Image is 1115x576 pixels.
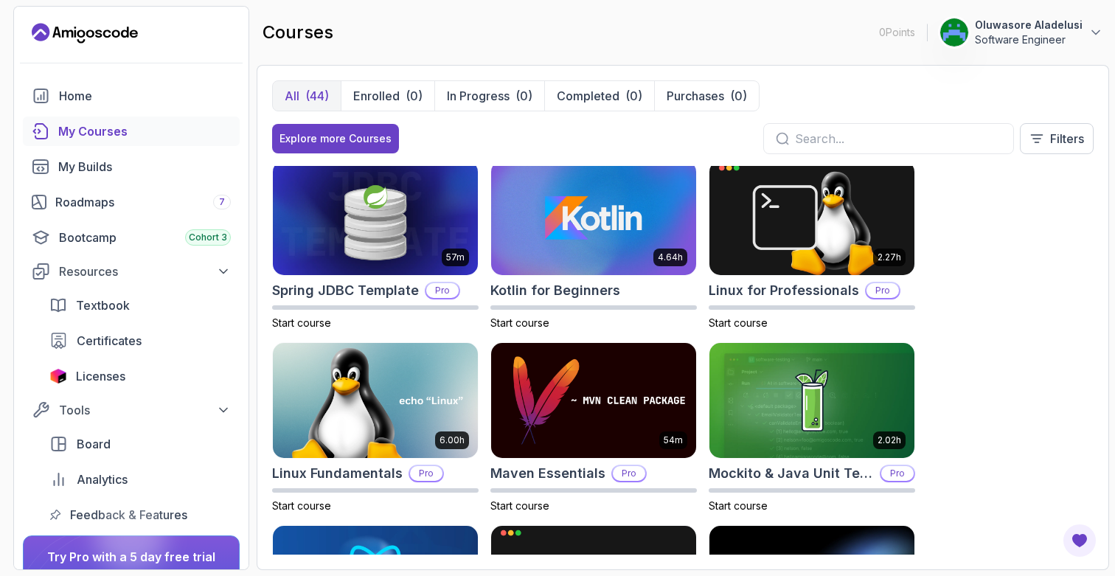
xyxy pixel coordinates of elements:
[866,283,899,298] p: Pro
[406,87,423,105] div: (0)
[59,87,231,105] div: Home
[709,343,914,458] img: Mockito & Java Unit Testing card
[490,499,549,512] span: Start course
[544,81,654,111] button: Completed(0)
[273,81,341,111] button: All(44)
[41,429,240,459] a: board
[273,161,478,276] img: Spring JDBC Template card
[272,463,403,484] h2: Linux Fundamentals
[263,21,333,44] h2: courses
[272,124,399,153] button: Explore more Courses
[426,283,459,298] p: Pro
[709,280,859,301] h2: Linux for Professionals
[1050,130,1084,148] p: Filters
[23,117,240,146] a: courses
[23,187,240,217] a: roadmaps
[189,232,227,243] span: Cohort 3
[939,18,1103,47] button: user profile imageOluwasore AladelusiSoftware Engineer
[23,152,240,181] a: builds
[279,131,392,146] div: Explore more Courses
[709,316,768,329] span: Start course
[49,369,67,384] img: jetbrains icon
[58,158,231,176] div: My Builds
[658,251,683,263] p: 4.64h
[410,466,442,481] p: Pro
[341,81,434,111] button: Enrolled(0)
[41,326,240,355] a: certificates
[447,87,510,105] p: In Progress
[23,81,240,111] a: home
[77,332,142,350] span: Certificates
[1020,123,1094,154] button: Filters
[975,32,1083,47] p: Software Engineer
[58,122,231,140] div: My Courses
[940,18,968,46] img: user profile image
[625,87,642,105] div: (0)
[434,81,544,111] button: In Progress(0)
[41,465,240,494] a: analytics
[76,367,125,385] span: Licenses
[23,397,240,423] button: Tools
[23,223,240,252] a: bootcamp
[613,466,645,481] p: Pro
[490,463,605,484] h2: Maven Essentials
[41,361,240,391] a: licenses
[305,87,329,105] div: (44)
[76,296,130,314] span: Textbook
[273,343,478,458] img: Linux Fundamentals card
[709,499,768,512] span: Start course
[490,316,549,329] span: Start course
[878,434,901,446] p: 2.02h
[709,161,914,276] img: Linux for Professionals card
[353,87,400,105] p: Enrolled
[55,193,231,211] div: Roadmaps
[59,401,231,419] div: Tools
[1062,523,1097,558] button: Open Feedback Button
[70,506,187,524] span: Feedback & Features
[654,81,759,111] button: Purchases(0)
[272,499,331,512] span: Start course
[41,291,240,320] a: textbook
[59,263,231,280] div: Resources
[272,280,419,301] h2: Spring JDBC Template
[730,87,747,105] div: (0)
[23,258,240,285] button: Resources
[881,466,914,481] p: Pro
[667,87,724,105] p: Purchases
[77,435,111,453] span: Board
[557,87,619,105] p: Completed
[285,87,299,105] p: All
[709,463,874,484] h2: Mockito & Java Unit Testing
[41,500,240,530] a: feedback
[32,21,138,45] a: Landing page
[878,251,901,263] p: 2.27h
[664,434,683,446] p: 54m
[272,316,331,329] span: Start course
[219,196,225,208] span: 7
[490,280,620,301] h2: Kotlin for Beginners
[795,130,1001,148] input: Search...
[879,25,915,40] p: 0 Points
[59,229,231,246] div: Bootcamp
[446,251,465,263] p: 57m
[975,18,1083,32] p: Oluwasore Aladelusi
[440,434,465,446] p: 6.00h
[77,471,128,488] span: Analytics
[491,161,696,276] img: Kotlin for Beginners card
[515,87,532,105] div: (0)
[491,343,696,458] img: Maven Essentials card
